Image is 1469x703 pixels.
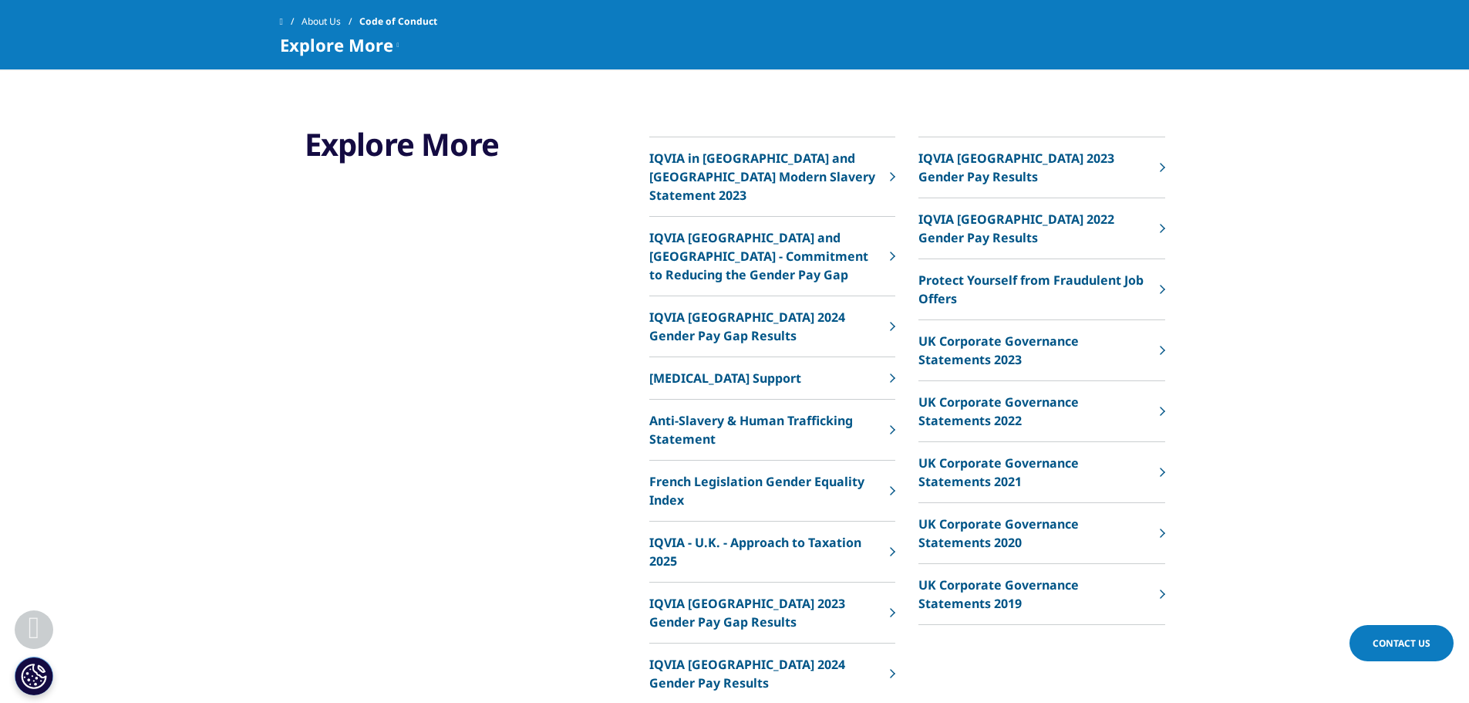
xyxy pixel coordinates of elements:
a: IQVIA [GEOGRAPHIC_DATA] 2023 Gender Pay Gap Results [649,583,895,644]
span: Explore More [280,35,393,54]
p: French Legislation Gender Equality Index [649,472,882,509]
p: IQVIA [GEOGRAPHIC_DATA] 2023 Gender Pay Gap Results [649,594,882,631]
a: About Us [302,8,359,35]
p: ​IQVIA - U.K. - Approach to Taxation 2025 [649,533,882,570]
a: UK Corporate Governance Statements 2023 [918,320,1164,381]
h3: Explore More [305,125,562,164]
p: UK Corporate Governance Statements 2020 [918,515,1151,552]
p: IQVIA [GEOGRAPHIC_DATA] 2023 Gender Pay Results [918,149,1151,186]
a: IQVIA [GEOGRAPHIC_DATA] 2023 Gender Pay Results [918,137,1164,198]
p: UK Corporate Governance Statements 2023 [918,332,1151,369]
p: IQVIA in [GEOGRAPHIC_DATA] and [GEOGRAPHIC_DATA] Modern Slavery Statement 2023 [649,149,882,204]
a: Contact Us [1349,625,1454,661]
p: IQVIA [GEOGRAPHIC_DATA] 2024 Gender Pay Results [649,655,882,692]
a: IQVIA [GEOGRAPHIC_DATA] 2024 Gender Pay Gap Results [649,296,895,357]
button: Cookies Settings [15,657,53,695]
span: Code of Conduct [359,8,437,35]
a: IQVIA in [GEOGRAPHIC_DATA] and [GEOGRAPHIC_DATA] Modern Slavery Statement 2023 [649,137,895,217]
p: Protect Yourself from Fraudulent Job Offers [918,271,1151,308]
a: ​Anti-Slavery & Human Trafficking Statement [649,400,895,461]
p: UK Corporate Governance Statements 2019 [918,576,1151,613]
a: UK Corporate Governance Statements 2021 [918,442,1164,503]
a: UK Corporate Governance Statements 2022 [918,381,1164,442]
a: IQVIA [GEOGRAPHIC_DATA] and [GEOGRAPHIC_DATA] - Commitment to Reducing the Gender Pay Gap [649,217,895,296]
span: Contact Us [1373,637,1430,650]
p: UK Corporate Governance Statements 2022 [918,393,1151,430]
p: IQVIA [GEOGRAPHIC_DATA] and [GEOGRAPHIC_DATA] - Commitment to Reducing the Gender Pay Gap [649,228,882,284]
p: ​Anti-Slavery & Human Trafficking Statement [649,411,882,448]
a: Protect Yourself from Fraudulent Job Offers [918,259,1164,320]
p: [MEDICAL_DATA] Support [649,369,801,387]
p: IQVIA [GEOGRAPHIC_DATA] 2024 Gender Pay Gap Results [649,308,882,345]
a: UK Corporate Governance Statements 2020 [918,503,1164,564]
p: IQVIA [GEOGRAPHIC_DATA] 2022 Gender Pay Results [918,210,1151,247]
a: French Legislation Gender Equality Index [649,461,895,522]
a: IQVIA [GEOGRAPHIC_DATA] 2022 Gender Pay Results [918,198,1164,259]
a: [MEDICAL_DATA] Support [649,357,895,400]
a: ​IQVIA - U.K. - Approach to Taxation 2025 [649,522,895,583]
p: UK Corporate Governance Statements 2021 [918,454,1151,491]
a: UK Corporate Governance Statements 2019 [918,564,1164,625]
